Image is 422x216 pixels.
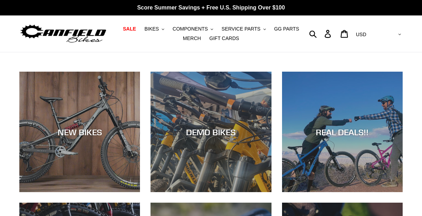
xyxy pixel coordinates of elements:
span: GG PARTS [274,26,299,32]
a: SALE [119,24,139,34]
span: COMPONENTS [173,26,208,32]
button: COMPONENTS [169,24,217,34]
span: GIFT CARDS [209,35,239,41]
a: DEMO BIKES [151,72,271,192]
span: SERVICE PARTS [222,26,260,32]
a: REAL DEALS!! [282,72,403,192]
div: REAL DEALS!! [282,127,403,137]
a: NEW BIKES [19,72,140,192]
button: BIKES [141,24,168,34]
button: SERVICE PARTS [218,24,269,34]
a: GIFT CARDS [206,34,243,43]
div: NEW BIKES [19,127,140,137]
a: GG PARTS [270,24,302,34]
img: Canfield Bikes [19,23,107,45]
span: SALE [123,26,136,32]
span: BIKES [145,26,159,32]
a: MERCH [179,34,204,43]
div: DEMO BIKES [151,127,271,137]
span: MERCH [183,35,201,41]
